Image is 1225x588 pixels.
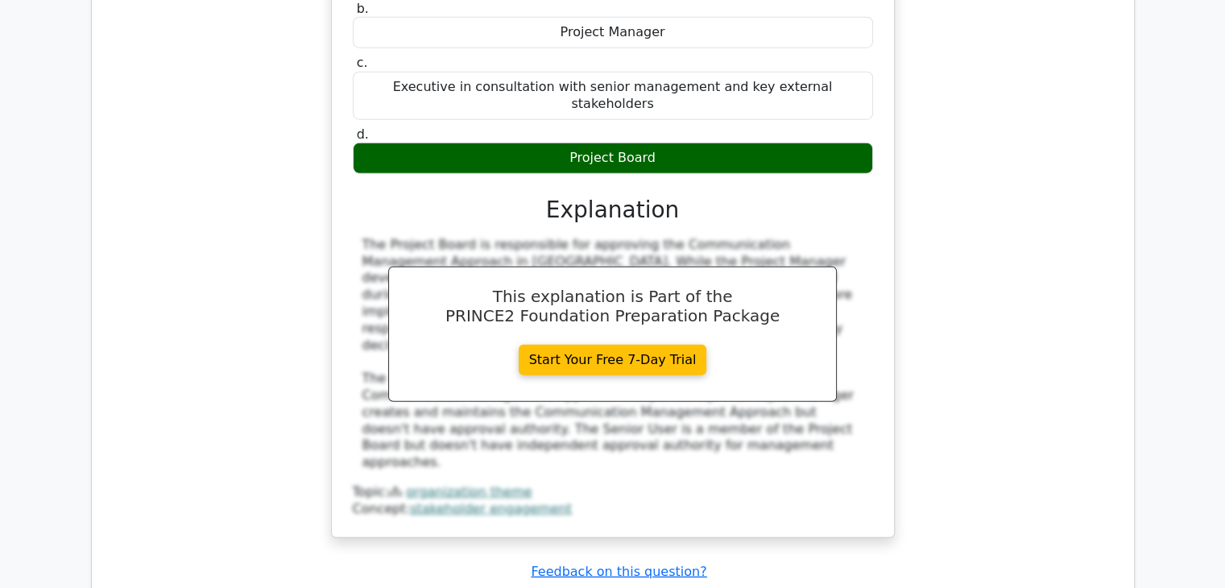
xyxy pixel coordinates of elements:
[362,237,863,471] div: The Project Board is responsible for approving the Communication Management Approach in [GEOGRAPH...
[519,345,707,375] a: Start Your Free 7-Day Trial
[357,1,369,16] span: b.
[353,17,873,48] div: Project Manager
[406,484,532,499] a: organization theme
[357,55,368,70] span: c.
[353,484,873,501] div: Topic:
[357,126,369,142] span: d.
[353,501,873,518] div: Concept:
[353,143,873,174] div: Project Board
[353,72,873,120] div: Executive in consultation with senior management and key external stakeholders
[362,197,863,224] h3: Explanation
[531,564,706,579] a: Feedback on this question?
[410,501,572,516] a: stakeholder engagement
